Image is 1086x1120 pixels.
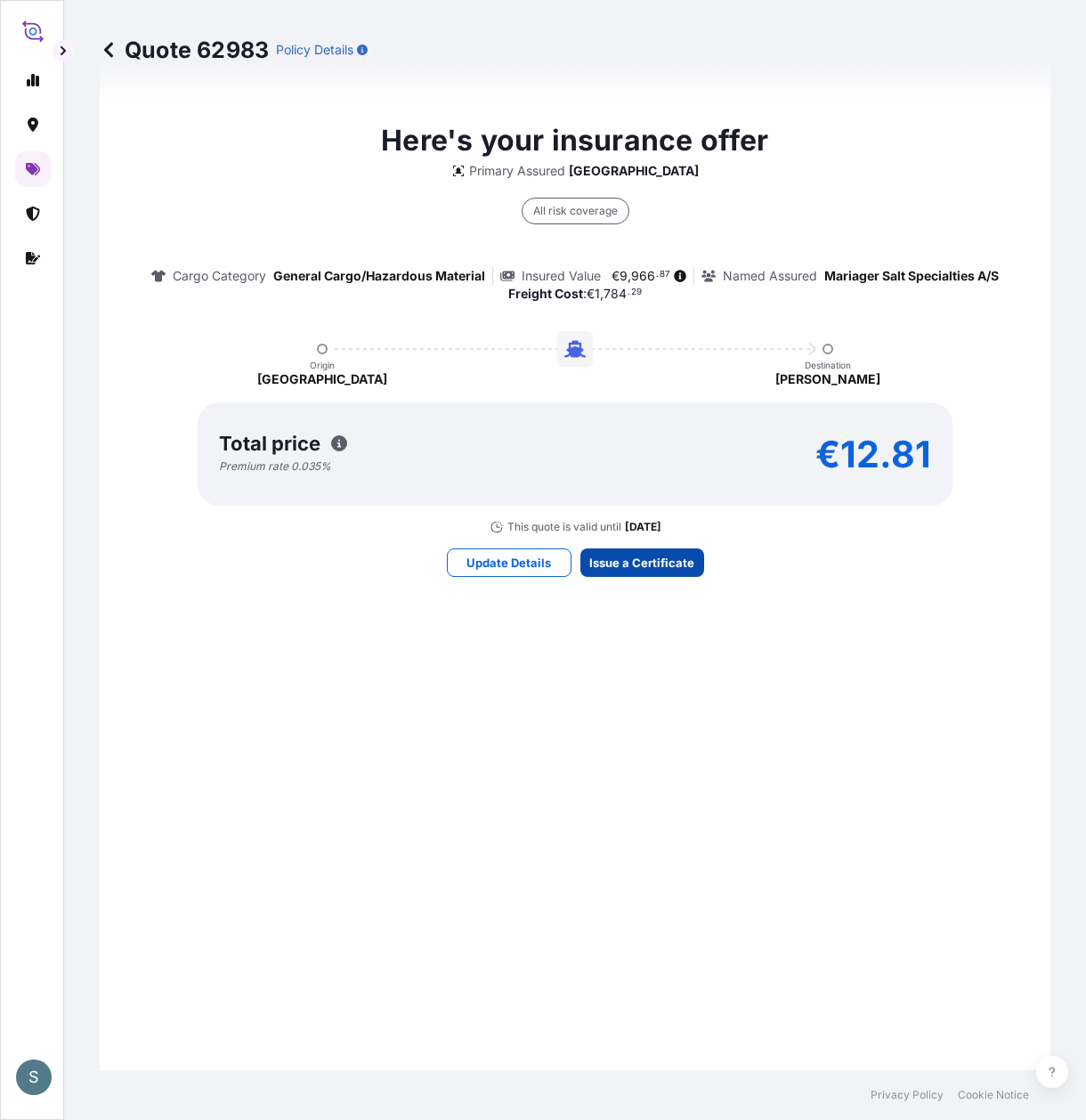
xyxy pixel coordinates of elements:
[628,289,630,296] span: .
[522,267,601,285] p: Insured Value
[276,41,353,59] p: Policy Details
[381,119,768,162] p: Here's your insurance offer
[589,554,694,572] p: Issue a Certificate
[257,370,387,388] p: [GEOGRAPHIC_DATA]
[522,198,629,224] div: All risk coverage
[631,270,655,282] span: 966
[775,370,880,388] p: [PERSON_NAME]
[824,267,999,285] p: Mariager Salt Specialties A/S
[310,360,335,370] p: Origin
[612,270,620,282] span: €
[219,434,320,452] p: Total price
[620,270,628,282] span: 9
[600,288,604,300] span: ,
[100,36,269,64] p: Quote 62983
[587,288,595,300] span: €
[625,520,661,534] p: [DATE]
[569,162,699,180] p: [GEOGRAPHIC_DATA]
[595,288,600,300] span: 1
[805,360,851,370] p: Destination
[28,1068,39,1086] span: S
[508,285,642,303] p: :
[466,554,551,572] p: Update Details
[631,289,642,296] span: 29
[580,548,704,577] button: Issue a Certificate
[604,288,627,300] span: 784
[815,440,931,468] p: €12.81
[871,1088,944,1102] a: Privacy Policy
[447,548,571,577] button: Update Details
[656,272,659,278] span: .
[469,162,565,180] p: Primary Assured
[507,520,621,534] p: This quote is valid until
[173,267,266,285] p: Cargo Category
[723,267,817,285] p: Named Assured
[273,267,485,285] p: General Cargo/Hazardous Material
[958,1088,1029,1102] a: Cookie Notice
[508,286,583,301] b: Freight Cost
[628,270,631,282] span: ,
[660,272,670,278] span: 87
[219,459,331,474] p: Premium rate 0.035 %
